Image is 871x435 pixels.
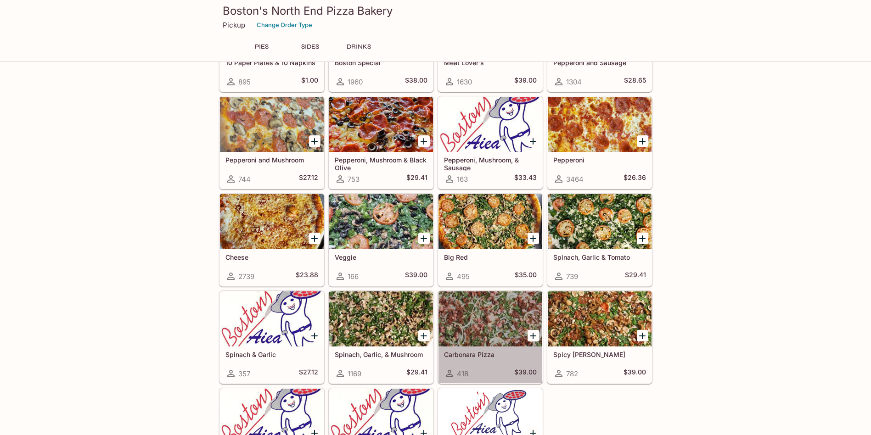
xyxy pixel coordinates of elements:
[553,253,646,261] h5: Spinach, Garlic & Tomato
[625,271,646,282] h5: $29.41
[438,194,542,249] div: Big Red
[566,272,578,281] span: 739
[637,135,648,147] button: Add Pepperoni
[329,97,433,152] div: Pepperoni, Mushroom & Black Olive
[457,369,468,378] span: 418
[528,135,539,147] button: Add Pepperoni, Mushroom, & Sausage
[553,351,646,358] h5: Spicy [PERSON_NAME]
[220,291,324,346] div: Spinach & Garlic
[637,233,648,244] button: Add Spinach, Garlic & Tomato
[338,40,380,53] button: DRINKS
[329,96,433,189] a: Pepperoni, Mushroom & Black Olive753$29.41
[438,291,542,346] div: Carbonara Pizza
[566,175,584,184] span: 3464
[220,194,324,249] div: Cheese
[444,253,537,261] h5: Big Red
[547,194,652,286] a: Spinach, Garlic & Tomato739$29.41
[241,40,282,53] button: PIES
[238,78,251,86] span: 895
[329,194,433,249] div: Veggie
[515,271,537,282] h5: $35.00
[566,78,582,86] span: 1304
[547,291,652,384] a: Spicy [PERSON_NAME]782$39.00
[528,233,539,244] button: Add Big Red
[348,175,360,184] span: 753
[624,76,646,87] h5: $28.65
[301,76,318,87] h5: $1.00
[624,368,646,379] h5: $39.00
[438,291,543,384] a: Carbonara Pizza418$39.00
[348,272,359,281] span: 166
[405,271,427,282] h5: $39.00
[547,96,652,189] a: Pepperoni3464$26.36
[335,59,427,67] h5: Boston Special
[457,272,470,281] span: 495
[553,156,646,164] h5: Pepperoni
[444,59,537,67] h5: Meat Lover's
[299,368,318,379] h5: $27.12
[238,272,254,281] span: 2739
[514,76,537,87] h5: $39.00
[406,173,427,184] h5: $29.41
[418,233,430,244] button: Add Veggie
[309,135,320,147] button: Add Pepperoni and Mushroom
[548,97,652,152] div: Pepperoni
[223,4,649,18] h3: Boston's North End Pizza Bakery
[225,59,318,67] h5: 10 Paper Plates & 10 Napkins
[299,173,318,184] h5: $27.12
[309,233,320,244] button: Add Cheese
[457,78,472,86] span: 1630
[329,194,433,286] a: Veggie166$39.00
[296,271,318,282] h5: $23.88
[335,156,427,171] h5: Pepperoni, Mushroom & Black Olive
[219,96,324,189] a: Pepperoni and Mushroom744$27.12
[548,194,652,249] div: Spinach, Garlic & Tomato
[566,369,578,378] span: 782
[548,291,652,346] div: Spicy Jenny
[290,40,331,53] button: SIDES
[438,96,543,189] a: Pepperoni, Mushroom, & Sausage163$33.43
[219,194,324,286] a: Cheese2739$23.88
[225,253,318,261] h5: Cheese
[348,369,361,378] span: 1169
[335,253,427,261] h5: Veggie
[444,156,537,171] h5: Pepperoni, Mushroom, & Sausage
[406,368,427,379] h5: $29.41
[348,78,363,86] span: 1960
[624,173,646,184] h5: $26.36
[637,330,648,341] button: Add Spicy Jenny
[418,135,430,147] button: Add Pepperoni, Mushroom & Black Olive
[528,330,539,341] button: Add Carbonara Pizza
[253,18,316,32] button: Change Order Type
[329,291,433,384] a: Spinach, Garlic, & Mushroom1169$29.41
[238,175,251,184] span: 744
[438,97,542,152] div: Pepperoni, Mushroom, & Sausage
[438,194,543,286] a: Big Red495$35.00
[444,351,537,358] h5: Carbonara Pizza
[238,369,250,378] span: 357
[553,59,646,67] h5: Pepperoni and Sausage
[418,330,430,341] button: Add Spinach, Garlic, & Mushroom
[514,173,537,184] h5: $33.43
[457,175,468,184] span: 163
[309,330,320,341] button: Add Spinach & Garlic
[225,156,318,164] h5: Pepperoni and Mushroom
[220,97,324,152] div: Pepperoni and Mushroom
[329,291,433,346] div: Spinach, Garlic, & Mushroom
[405,76,427,87] h5: $38.00
[335,351,427,358] h5: Spinach, Garlic, & Mushroom
[223,21,245,29] p: Pickup
[219,291,324,384] a: Spinach & Garlic357$27.12
[514,368,537,379] h5: $39.00
[225,351,318,358] h5: Spinach & Garlic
